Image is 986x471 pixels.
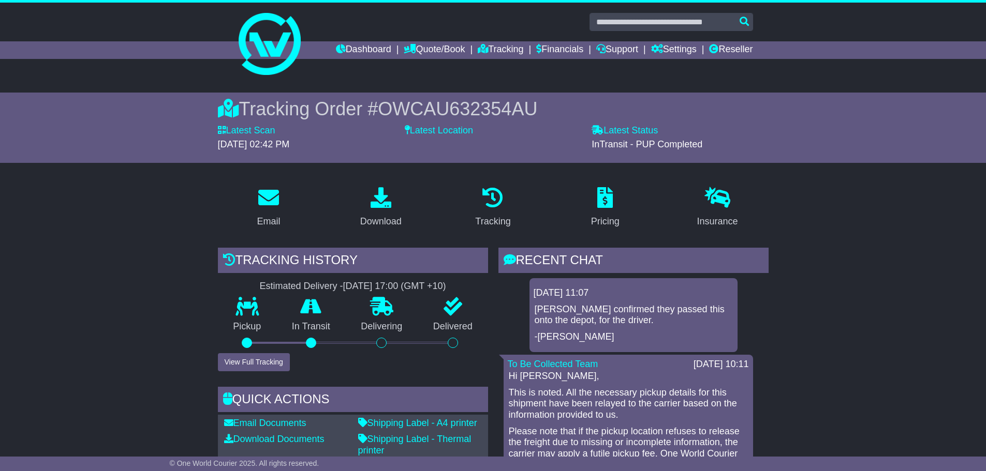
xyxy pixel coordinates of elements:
[218,248,488,276] div: Tracking history
[343,281,446,292] div: [DATE] 17:00 (GMT +10)
[690,184,745,232] a: Insurance
[535,331,732,343] p: -[PERSON_NAME]
[218,387,488,415] div: Quick Actions
[336,41,391,59] a: Dashboard
[170,459,319,467] span: © One World Courier 2025. All rights reserved.
[358,418,477,428] a: Shipping Label - A4 printer
[224,434,325,444] a: Download Documents
[346,321,418,332] p: Delivering
[404,41,465,59] a: Quote/Book
[475,215,510,229] div: Tracking
[535,304,732,326] p: [PERSON_NAME] confirmed they passed this onto the depot, for the driver.
[358,434,472,455] a: Shipping Label - Thermal printer
[592,125,658,136] label: Latest Status
[592,139,702,149] span: InTransit - PUP Completed
[536,41,583,59] a: Financials
[354,184,408,232] a: Download
[360,215,402,229] div: Download
[218,125,275,136] label: Latest Scan
[405,125,473,136] label: Latest Location
[709,41,753,59] a: Reseller
[651,41,697,59] a: Settings
[498,248,769,276] div: RECENT CHAT
[276,321,346,332] p: In Transit
[378,98,537,119] span: OWCAU632354AU
[218,98,769,120] div: Tracking Order #
[509,387,748,421] p: This is noted. All the necessary pickup details for this shipment have been relayed to the carrie...
[257,215,280,229] div: Email
[694,359,749,370] div: [DATE] 10:11
[218,353,290,371] button: View Full Tracking
[478,41,523,59] a: Tracking
[508,359,598,369] a: To Be Collected Team
[509,371,748,382] p: Hi [PERSON_NAME],
[596,41,638,59] a: Support
[218,321,277,332] p: Pickup
[218,139,290,149] span: [DATE] 02:42 PM
[224,418,306,428] a: Email Documents
[697,215,738,229] div: Insurance
[218,281,488,292] div: Estimated Delivery -
[418,321,488,332] p: Delivered
[468,184,517,232] a: Tracking
[250,184,287,232] a: Email
[584,184,626,232] a: Pricing
[591,215,620,229] div: Pricing
[534,287,733,299] div: [DATE] 11:07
